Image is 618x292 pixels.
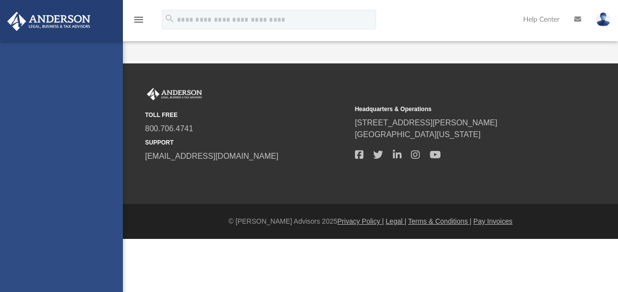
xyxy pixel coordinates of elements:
a: Legal | [386,217,407,225]
a: Terms & Conditions | [408,217,471,225]
small: SUPPORT [145,138,348,147]
div: © [PERSON_NAME] Advisors 2025 [123,216,618,227]
img: Anderson Advisors Platinum Portal [145,88,204,101]
i: menu [133,14,145,26]
a: [EMAIL_ADDRESS][DOMAIN_NAME] [145,152,278,160]
a: 800.706.4741 [145,124,193,133]
a: [GEOGRAPHIC_DATA][US_STATE] [355,130,481,139]
i: search [164,13,175,24]
img: User Pic [596,12,611,27]
a: Pay Invoices [473,217,512,225]
a: [STREET_ADDRESS][PERSON_NAME] [355,118,498,127]
small: Headquarters & Operations [355,105,558,114]
a: Privacy Policy | [337,217,384,225]
a: menu [133,19,145,26]
img: Anderson Advisors Platinum Portal [4,12,93,31]
small: TOLL FREE [145,111,348,119]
